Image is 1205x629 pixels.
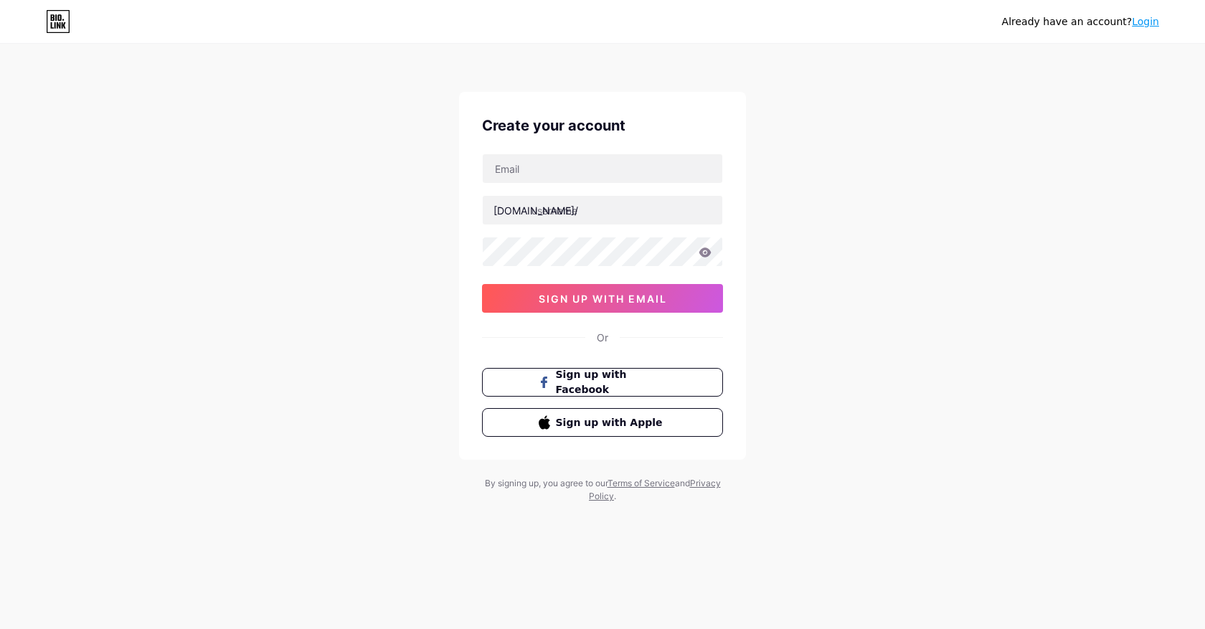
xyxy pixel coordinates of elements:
span: Sign up with Apple [556,415,667,430]
a: Login [1132,16,1159,27]
button: sign up with email [482,284,723,313]
a: Terms of Service [608,478,675,488]
div: By signing up, you agree to our and . [481,477,724,503]
div: Create your account [482,115,723,136]
div: Already have an account? [1002,14,1159,29]
input: Email [483,154,722,183]
input: username [483,196,722,224]
div: Or [597,330,608,345]
button: Sign up with Apple [482,408,723,437]
div: [DOMAIN_NAME]/ [493,203,578,218]
button: Sign up with Facebook [482,368,723,397]
span: Sign up with Facebook [556,367,667,397]
span: sign up with email [539,293,667,305]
